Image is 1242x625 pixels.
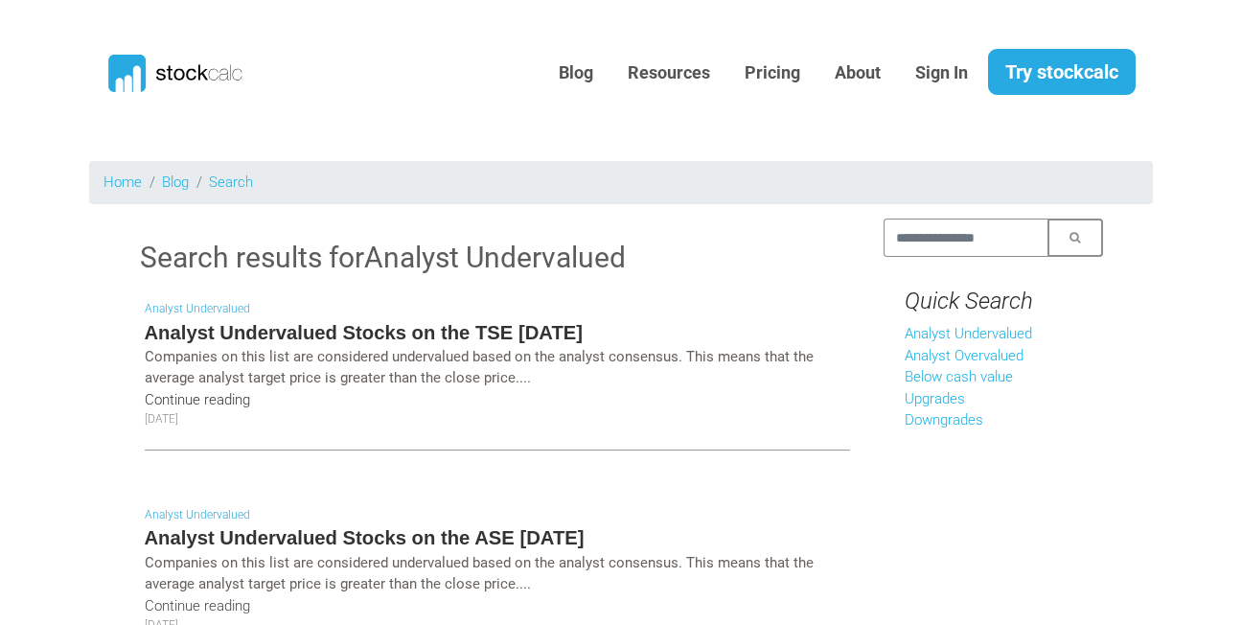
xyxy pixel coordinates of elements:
[730,50,815,97] a: Pricing
[145,597,250,614] a: Continue reading
[145,524,850,551] h5: Analyst Undervalued Stocks on the ASE [DATE]
[162,174,189,191] a: Blog
[145,302,250,315] a: Analyst Undervalued
[905,347,1023,364] a: Analyst Overvalued
[905,411,983,428] a: Downgrades
[140,238,855,278] h3: Search results for
[901,50,982,97] a: Sign In
[145,410,850,428] p: [DATE]
[145,346,850,389] p: Companies on this list are considered undervalued based on the analyst consensus. This means that...
[145,319,850,346] h5: Analyst Undervalued Stocks on the TSE [DATE]
[905,325,1032,342] a: Analyst Undervalued
[905,368,1013,385] a: Below cash value
[145,552,850,595] p: Companies on this list are considered undervalued based on the analyst consensus. This means that...
[544,50,608,97] a: Blog
[103,174,142,191] a: Home
[145,391,250,408] a: Continue reading
[988,49,1136,95] a: Try stockcalc
[613,50,724,97] a: Resources
[364,241,626,274] span: Analyst Undervalued
[89,161,1153,204] nav: breadcrumb
[145,508,250,521] a: Analyst Undervalued
[209,174,253,191] a: Search
[905,390,965,407] a: Upgrades
[905,288,1081,315] h4: Quick Search
[820,50,895,97] a: About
